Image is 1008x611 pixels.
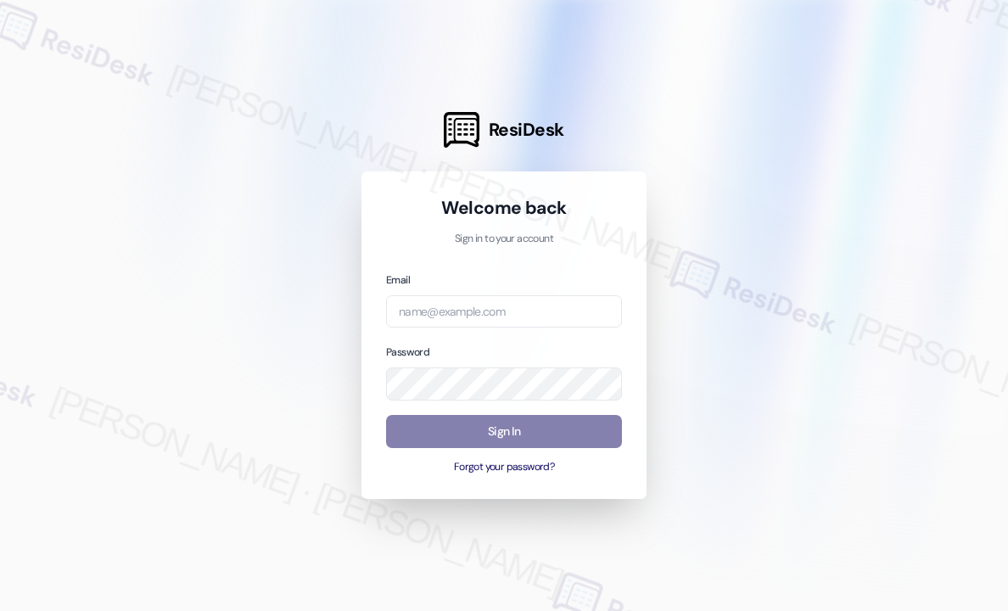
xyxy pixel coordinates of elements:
[386,415,622,448] button: Sign In
[386,345,429,359] label: Password
[386,196,622,220] h1: Welcome back
[386,295,622,328] input: name@example.com
[386,273,410,287] label: Email
[444,112,479,148] img: ResiDesk Logo
[386,232,622,247] p: Sign in to your account
[386,460,622,475] button: Forgot your password?
[489,118,564,142] span: ResiDesk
